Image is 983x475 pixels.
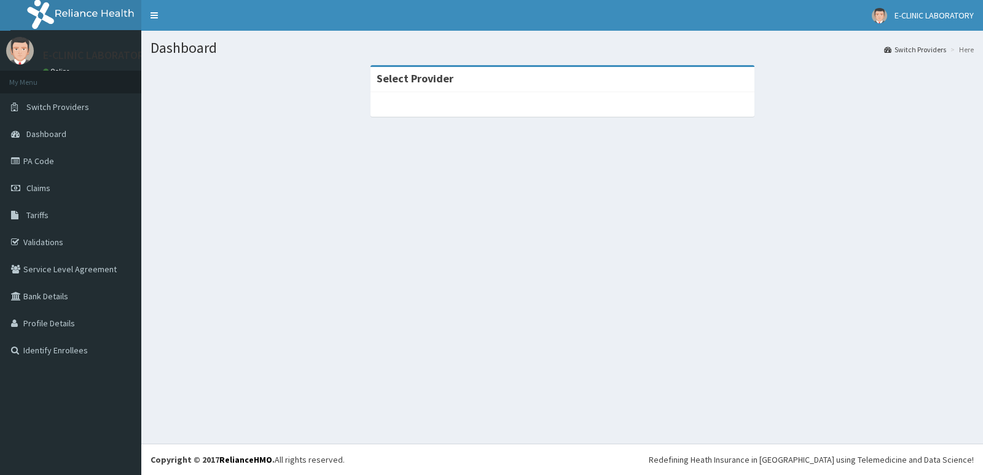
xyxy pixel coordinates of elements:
[884,44,946,55] a: Switch Providers
[26,210,49,221] span: Tariffs
[895,10,974,21] span: E-CLINIC LABORATORY
[151,454,275,465] strong: Copyright © 2017 .
[43,50,149,61] p: E-CLINIC LABORATORY
[26,101,89,112] span: Switch Providers
[151,40,974,56] h1: Dashboard
[649,453,974,466] div: Redefining Heath Insurance in [GEOGRAPHIC_DATA] using Telemedicine and Data Science!
[26,128,66,139] span: Dashboard
[6,37,34,65] img: User Image
[377,71,453,85] strong: Select Provider
[872,8,887,23] img: User Image
[26,183,50,194] span: Claims
[43,67,72,76] a: Online
[219,454,272,465] a: RelianceHMO
[947,44,974,55] li: Here
[141,444,983,475] footer: All rights reserved.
